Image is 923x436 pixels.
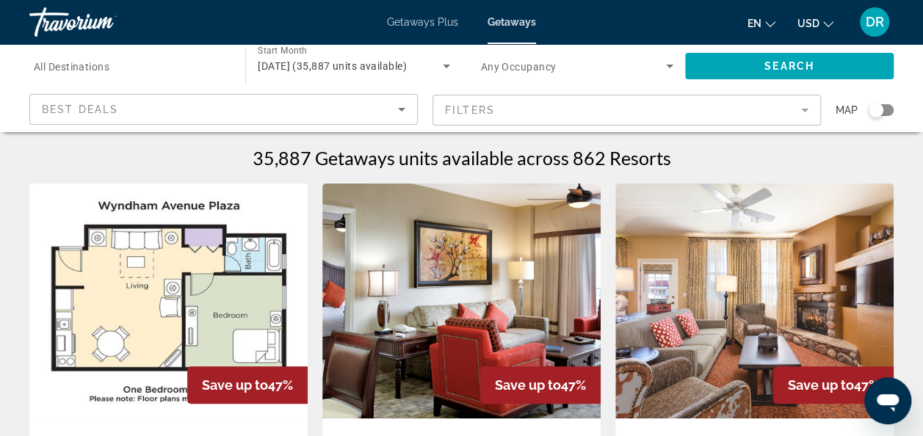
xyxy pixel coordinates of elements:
div: 47% [773,366,894,404]
span: Best Deals [42,103,118,115]
button: Change currency [797,12,833,34]
span: USD [797,18,819,29]
span: Save up to [202,377,268,393]
a: Getaways Plus [387,16,458,28]
span: DR [866,15,884,29]
img: 3875I01X.jpg [322,184,601,418]
a: Travorium [29,3,176,41]
mat-select: Sort by [42,101,405,118]
span: Search [764,60,814,72]
h1: 35,887 Getaways units available across 862 Resorts [253,147,671,169]
span: All Destinations [34,61,109,73]
div: 47% [480,366,601,404]
span: [DATE] (35,887 units available) [258,60,407,72]
span: Save up to [788,377,854,393]
span: Any Occupancy [481,61,557,73]
a: Getaways [488,16,536,28]
img: 6445I01X.jpg [615,184,894,418]
button: Change language [748,12,775,34]
span: Map [836,100,858,120]
button: User Menu [855,7,894,37]
span: Save up to [495,377,561,393]
iframe: Button to launch messaging window [864,377,911,424]
div: 47% [187,366,308,404]
span: Start Month [258,46,307,56]
span: en [748,18,761,29]
img: 1450F01X.jpg [29,184,308,418]
button: Filter [432,94,821,126]
button: Search [685,53,894,79]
